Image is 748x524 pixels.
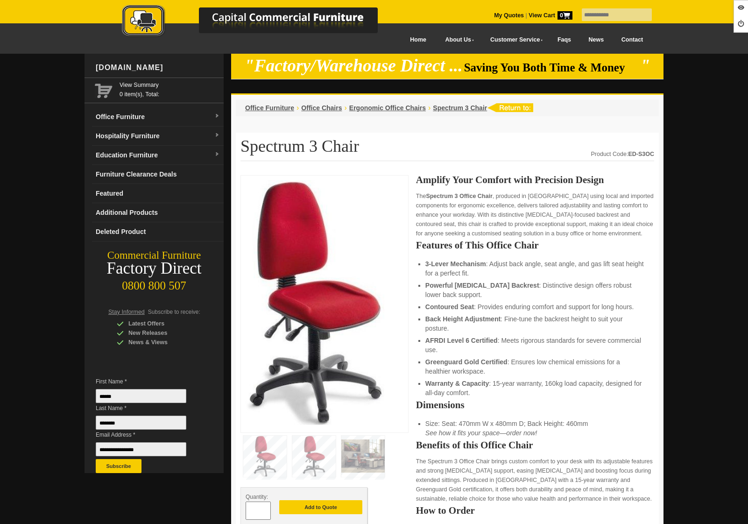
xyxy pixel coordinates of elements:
li: : Fine-tune the backrest height to suit your posture. [425,314,645,333]
a: Featured [92,184,224,203]
strong: AFRDI Level 6 Certified [425,337,498,344]
input: First Name * [96,389,186,403]
h2: How to Order [416,506,654,515]
li: : Distinctive design offers robust lower back support. [425,281,645,299]
input: Last Name * [96,416,186,430]
h2: Features of This Office Chair [416,241,654,250]
a: Office Chairs [301,104,342,112]
strong: Contoured Seat [425,303,474,311]
em: See how it fits your space—order now! [425,429,537,437]
li: : Adjust back angle, seat angle, and gas lift seat height for a perfect fit. [425,259,645,278]
span: 0 item(s), Total: [120,80,220,98]
img: return to [487,103,533,112]
span: Saving You Both Time & Money [464,61,639,74]
a: Faqs [549,29,580,50]
a: View Cart0 [527,12,572,19]
p: The Spectrum 3 Office Chair brings custom comfort to your desk with its adjustable features and s... [416,457,654,503]
em: " [641,56,650,75]
li: : Meets rigorous standards for severe commercial use. [425,336,645,354]
a: My Quotes [494,12,524,19]
div: Product Code: [591,149,655,159]
strong: ED-S3OC [628,151,654,157]
a: Office Furniture [245,104,294,112]
span: Quantity: [246,494,268,500]
a: Office Furnituredropdown [92,107,224,127]
div: News & Views [117,338,205,347]
li: Size: Seat: 470mm W x 480mm D; Back Height: 460mm [425,419,645,438]
button: Add to Quote [279,500,362,514]
a: Furniture Clearance Deals [92,165,224,184]
a: View Summary [120,80,220,90]
span: Subscribe to receive: [148,309,200,315]
a: Hospitality Furnituredropdown [92,127,224,146]
button: Subscribe [96,459,141,473]
img: Capital Commercial Furniture Logo [96,5,423,39]
a: Deleted Product [92,222,224,241]
em: "Factory/Warehouse Direct ... [245,56,463,75]
div: [DOMAIN_NAME] [92,54,224,82]
span: 0 [557,11,572,20]
a: Capital Commercial Furniture Logo [96,5,423,42]
img: dropdown [214,152,220,157]
strong: Powerful [MEDICAL_DATA] Backrest [425,282,539,289]
li: › [428,103,430,113]
h2: Dimensions [416,400,654,410]
a: Customer Service [480,29,549,50]
a: Spectrum 3 Chair [433,104,487,112]
div: 0800 800 507 [85,275,224,292]
img: dropdown [214,133,220,138]
div: Factory Direct [85,262,224,275]
span: Last Name * [96,404,200,413]
h2: Amplify Your Comfort with Precision Design [416,175,654,184]
a: News [580,29,613,50]
a: Contact [613,29,652,50]
li: › [296,103,299,113]
a: About Us [435,29,480,50]
strong: View Cart [529,12,572,19]
div: New Releases [117,328,205,338]
span: First Name * [96,377,200,386]
li: : Provides enduring comfort and support for long hours. [425,302,645,312]
h2: Benefits of this Office Chair [416,440,654,450]
li: : Ensures low chemical emissions for a healthier workspace. [425,357,645,376]
p: The , produced in [GEOGRAPHIC_DATA] using local and imported components for ergonomic excellence,... [416,191,654,238]
input: Email Address * [96,442,186,456]
strong: Greenguard Gold Certified [425,358,508,366]
strong: Back Height Adjustment [425,315,501,323]
img: Spectrum 3 Chair [246,180,386,425]
a: Ergonomic Office Chairs [349,104,426,112]
strong: Spectrum 3 Office Chair [426,193,492,199]
a: Additional Products [92,203,224,222]
strong: Warranty & Capacity [425,380,489,387]
strong: 3-Lever Mechanism [425,260,486,268]
span: Email Address * [96,430,200,439]
div: Latest Offers [117,319,205,328]
li: › [344,103,346,113]
h1: Spectrum 3 Chair [240,137,654,161]
div: Commercial Furniture [85,249,224,262]
img: dropdown [214,113,220,119]
li: : 15-year warranty, 160kg load capacity, designed for all-day comfort. [425,379,645,397]
span: Stay Informed [108,309,145,315]
a: Education Furnituredropdown [92,146,224,165]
